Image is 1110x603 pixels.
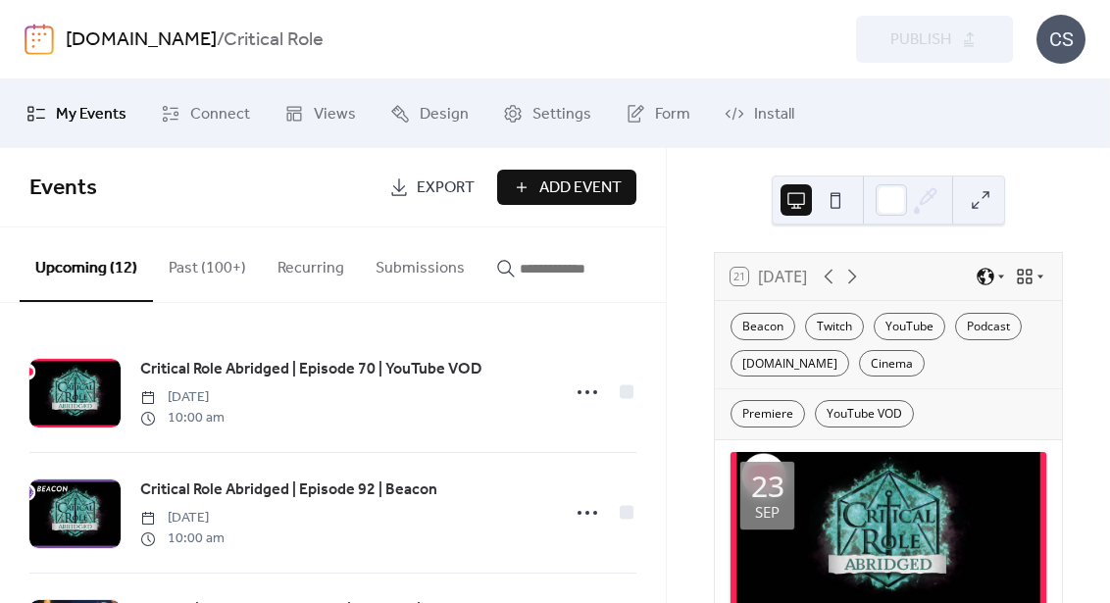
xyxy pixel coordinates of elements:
[805,313,864,340] div: Twitch
[360,227,480,300] button: Submissions
[153,227,262,300] button: Past (100+)
[140,408,225,428] span: 10:00 am
[815,400,914,427] div: YouTube VOD
[376,87,483,140] a: Design
[25,24,54,55] img: logo
[955,313,1022,340] div: Podcast
[655,103,690,126] span: Form
[375,170,489,205] a: Export
[56,103,126,126] span: My Events
[29,167,97,210] span: Events
[190,103,250,126] span: Connect
[217,22,224,59] b: /
[140,477,437,503] a: Critical Role Abridged | Episode 92 | Beacon
[1036,15,1085,64] div: CS
[140,478,437,502] span: Critical Role Abridged | Episode 92 | Beacon
[731,313,795,340] div: Beacon
[12,87,141,140] a: My Events
[224,22,324,59] b: Critical Role
[270,87,371,140] a: Views
[488,87,606,140] a: Settings
[140,508,225,528] span: [DATE]
[859,350,925,377] div: Cinema
[751,472,784,501] div: 23
[611,87,705,140] a: Form
[731,400,805,427] div: Premiere
[497,170,636,205] button: Add Event
[140,387,225,408] span: [DATE]
[539,176,622,200] span: Add Event
[532,103,591,126] span: Settings
[874,313,945,340] div: YouTube
[146,87,265,140] a: Connect
[755,505,780,520] div: Sep
[140,358,481,381] span: Critical Role Abridged | Episode 70 | YouTube VOD
[754,103,794,126] span: Install
[66,22,217,59] a: [DOMAIN_NAME]
[20,227,153,302] button: Upcoming (12)
[140,357,481,382] a: Critical Role Abridged | Episode 70 | YouTube VOD
[140,528,225,549] span: 10:00 am
[420,103,469,126] span: Design
[710,87,809,140] a: Install
[314,103,356,126] span: Views
[731,350,849,377] div: [DOMAIN_NAME]
[417,176,475,200] span: Export
[262,227,360,300] button: Recurring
